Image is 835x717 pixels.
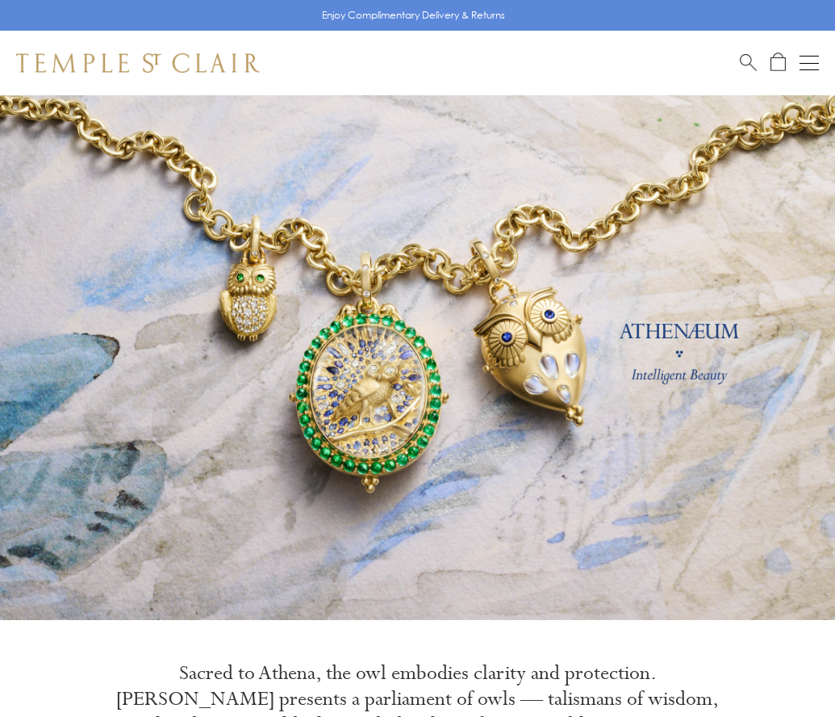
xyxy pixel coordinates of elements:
a: Open Shopping Bag [770,52,786,73]
img: Temple St. Clair [16,53,260,73]
p: Enjoy Complimentary Delivery & Returns [322,7,505,23]
a: Search [740,52,757,73]
button: Open navigation [800,53,819,73]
